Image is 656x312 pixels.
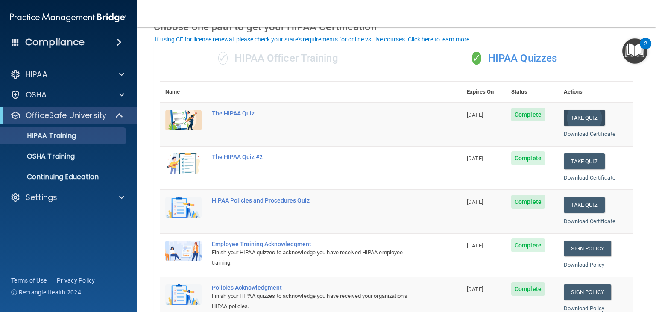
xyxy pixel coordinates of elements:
div: Employee Training Acknowledgment [212,241,419,247]
span: Complete [511,108,545,121]
a: Privacy Policy [57,276,95,285]
a: HIPAA [10,69,124,79]
span: ✓ [472,52,481,65]
p: OSHA Training [6,152,75,161]
div: The HIPAA Quiz [212,110,419,117]
img: PMB logo [10,9,126,26]
span: ✓ [218,52,228,65]
div: HIPAA Policies and Procedures Quiz [212,197,419,204]
span: [DATE] [467,155,483,162]
h4: Compliance [25,36,85,48]
p: HIPAA [26,69,47,79]
a: Terms of Use [11,276,47,285]
p: OSHA [26,90,47,100]
div: HIPAA Officer Training [160,46,396,71]
a: OfficeSafe University [10,110,124,121]
a: Download Certificate [564,174,615,181]
button: Take Quiz [564,153,605,169]
div: If using CE for license renewal, please check your state's requirements for online vs. live cours... [155,36,471,42]
p: HIPAA Training [6,132,76,140]
div: The HIPAA Quiz #2 [212,153,419,160]
a: Download Certificate [564,131,615,137]
span: [DATE] [467,199,483,205]
button: Take Quiz [564,110,605,126]
div: Finish your HIPAA quizzes to acknowledge you have received your organization’s HIPAA policies. [212,291,419,312]
div: HIPAA Quizzes [396,46,633,71]
a: Settings [10,192,124,203]
a: OSHA [10,90,124,100]
a: Download Policy [564,305,605,312]
a: Download Certificate [564,218,615,224]
th: Expires On [462,82,506,103]
div: Policies Acknowledgment [212,284,419,291]
iframe: Drift Widget Chat Controller [509,256,646,290]
a: Sign Policy [564,241,611,256]
button: If using CE for license renewal, please check your state's requirements for online vs. live cours... [154,35,472,44]
div: Finish your HIPAA quizzes to acknowledge you have received HIPAA employee training. [212,247,419,268]
button: Open Resource Center, 2 new notifications [622,38,647,64]
th: Actions [559,82,633,103]
p: Continuing Education [6,173,122,181]
th: Name [160,82,207,103]
span: [DATE] [467,112,483,118]
span: Complete [511,151,545,165]
p: Settings [26,192,57,203]
a: Sign Policy [564,284,611,300]
span: Complete [511,195,545,209]
span: Complete [511,238,545,252]
p: OfficeSafe University [26,110,106,121]
button: Take Quiz [564,197,605,213]
span: [DATE] [467,242,483,249]
span: [DATE] [467,286,483,292]
div: 2 [644,44,647,55]
th: Status [506,82,559,103]
span: Ⓒ Rectangle Health 2024 [11,288,81,297]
